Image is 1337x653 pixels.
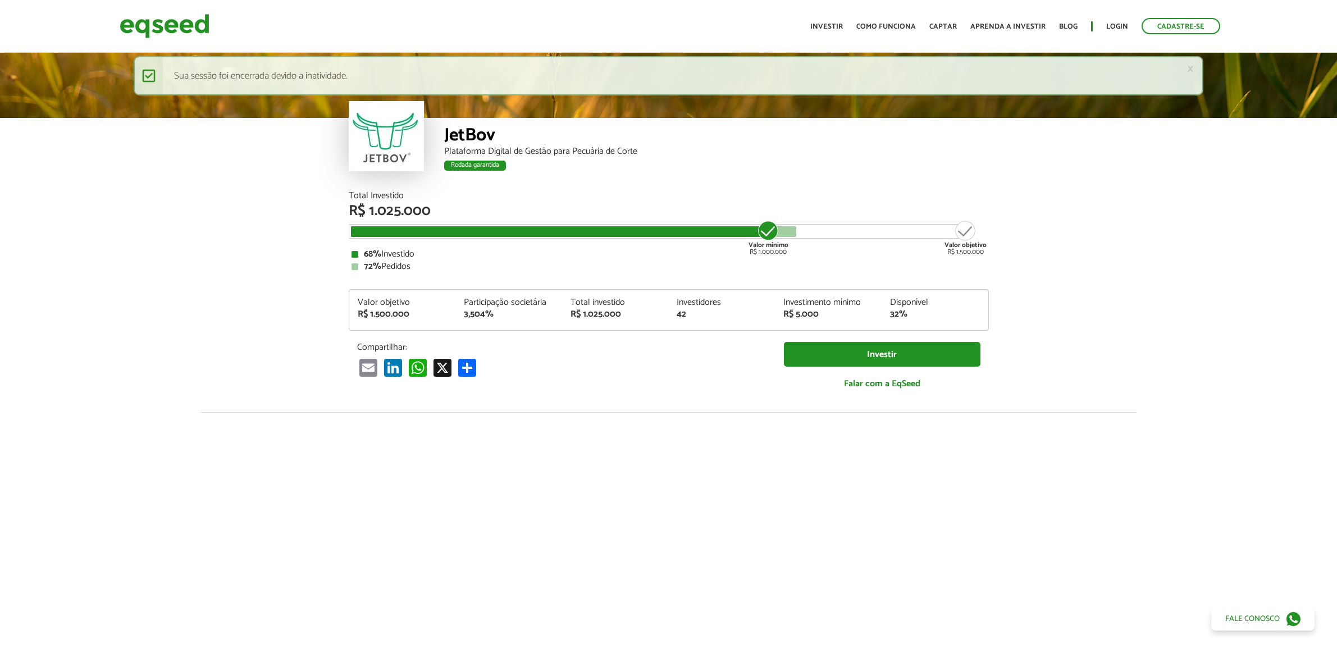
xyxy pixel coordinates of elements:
[890,310,980,319] div: 32%
[784,372,980,395] a: Falar com a EqSeed
[1187,63,1194,75] a: ×
[944,220,987,255] div: R$ 1.500.000
[571,310,660,319] div: R$ 1.025.000
[358,298,448,307] div: Valor objetivo
[747,220,790,255] div: R$ 1.000.000
[134,56,1203,95] div: Sua sessão foi encerrada devido a inatividade.
[357,342,767,353] p: Compartilhar:
[890,298,980,307] div: Disponível
[1106,23,1128,30] a: Login
[571,298,660,307] div: Total investido
[382,358,404,377] a: LinkedIn
[364,259,381,274] strong: 72%
[856,23,916,30] a: Como funciona
[783,298,873,307] div: Investimento mínimo
[364,246,381,262] strong: 68%
[944,240,987,250] strong: Valor objetivo
[444,161,506,171] div: Rodada garantida
[352,262,986,271] div: Pedidos
[431,358,454,377] a: X
[1142,18,1220,34] a: Cadastre-se
[352,250,986,259] div: Investido
[444,126,989,147] div: JetBov
[1059,23,1078,30] a: Blog
[444,147,989,156] div: Plataforma Digital de Gestão para Pecuária de Corte
[456,358,478,377] a: Compartilhar
[349,191,989,200] div: Total Investido
[749,240,788,250] strong: Valor mínimo
[464,298,554,307] div: Participação societária
[464,310,554,319] div: 3,504%
[970,23,1046,30] a: Aprenda a investir
[810,23,843,30] a: Investir
[784,342,980,367] a: Investir
[677,298,766,307] div: Investidores
[358,310,448,319] div: R$ 1.500.000
[929,23,957,30] a: Captar
[1211,607,1315,631] a: Fale conosco
[677,310,766,319] div: 42
[349,204,989,218] div: R$ 1.025.000
[783,310,873,319] div: R$ 5.000
[357,358,380,377] a: Email
[407,358,429,377] a: WhatsApp
[120,11,209,41] img: EqSeed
